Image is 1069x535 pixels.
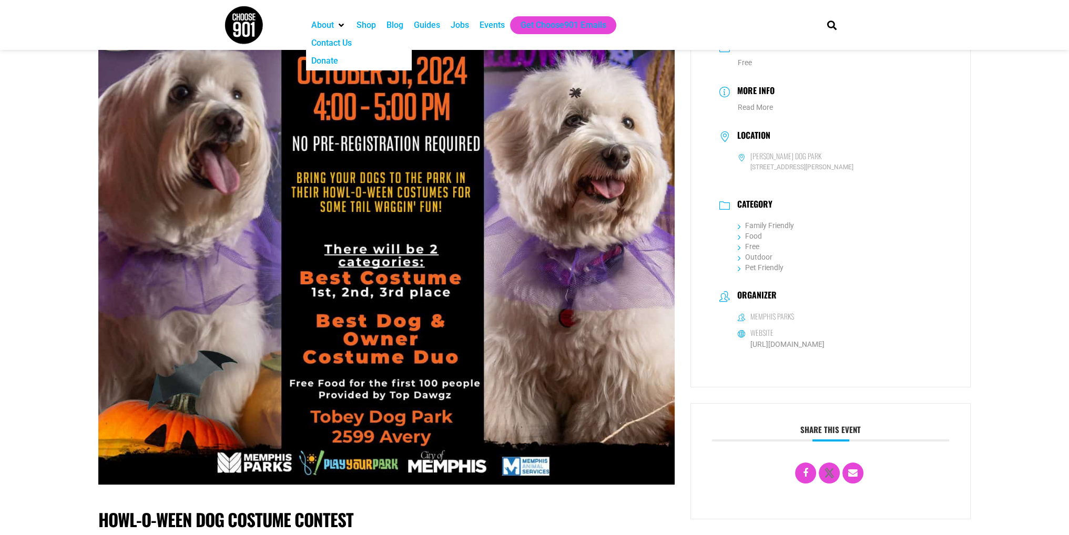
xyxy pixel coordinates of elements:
a: Jobs [451,19,469,32]
span: [STREET_ADDRESS][PERSON_NAME] [738,162,942,172]
h6: Website [750,328,773,337]
a: About [311,19,334,32]
a: Events [480,19,505,32]
a: Food [738,232,762,240]
a: Outdoor [738,253,772,261]
a: Free [738,242,759,251]
div: Search [823,16,840,34]
a: Shop [357,19,376,32]
a: Donate [311,55,338,67]
a: Read More [738,103,773,111]
h3: Location [732,130,770,143]
a: Blog [386,19,403,32]
a: [URL][DOMAIN_NAME] [750,340,824,348]
a: Share on Facebook [795,462,816,483]
h1: Howl-O-Ween Dog Costume Contest [98,509,675,530]
a: Pet Friendly [738,263,783,272]
a: Guides [414,19,440,32]
h3: Category [732,199,772,212]
a: Email [842,462,863,483]
a: Get Choose901 Emails [521,19,606,32]
h3: More Info [732,84,775,99]
a: X Social Network [819,462,840,483]
dd: Free [719,57,942,68]
a: Family Friendly [738,221,794,230]
h3: Organizer [732,290,777,303]
a: Contact Us [311,37,352,49]
div: About [306,16,351,34]
h6: Memphis Parks [750,312,794,321]
nav: Main nav [306,16,809,34]
h3: Share this event [712,425,949,441]
h6: [PERSON_NAME] Dog Park [750,151,821,161]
